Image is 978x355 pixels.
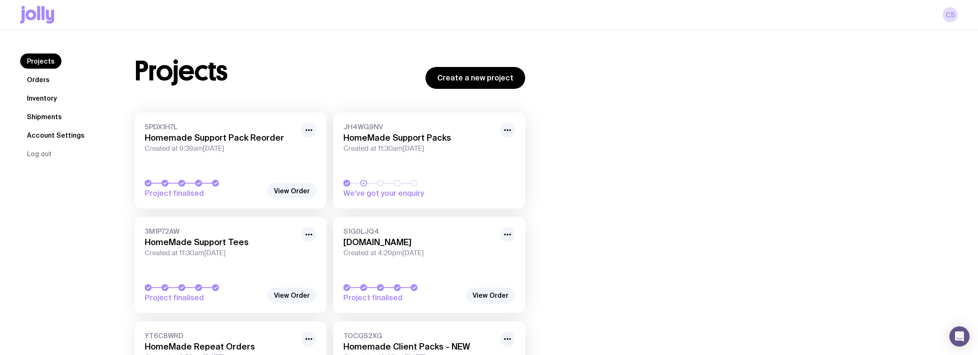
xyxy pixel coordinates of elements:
span: We’ve got your enquiry [343,188,461,198]
a: CS [943,7,958,22]
a: Shipments [20,109,69,124]
span: S1G0LJQ4 [343,227,495,235]
a: 5PDX1H7LHomemade Support Pack ReorderCreated at 9:39am[DATE]Project finalised [135,112,327,208]
a: Account Settings [20,128,91,143]
h3: Homemade Support Pack Reorder [145,133,296,143]
a: View Order [267,288,316,303]
span: Created at 9:39am[DATE] [145,144,296,153]
a: Orders [20,72,56,87]
h3: HomeMade Support Packs [343,133,495,143]
h1: Projects [135,58,228,85]
h3: Homemade Client Packs - NEW [343,342,495,352]
button: Log out [20,146,58,161]
a: 3M1P72AWHomeMade Support TeesCreated at 11:30am[DATE]Project finalised [135,217,327,313]
span: Project finalised [145,188,263,198]
a: Projects [20,53,61,69]
h3: HomeMade Repeat Orders [145,342,296,352]
span: Project finalised [343,293,461,303]
a: JH4WG9NVHomeMade Support PacksCreated at 11:30am[DATE]We’ve got your enquiry [333,112,525,208]
a: Create a new project [425,67,525,89]
span: Created at 11:30am[DATE] [343,144,495,153]
span: TOCQS2XG [343,331,495,340]
h3: [DOMAIN_NAME] [343,237,495,247]
span: Created at 4:20pm[DATE] [343,249,495,257]
span: YT6C8WRD [145,331,296,340]
a: Inventory [20,91,64,106]
div: Open Intercom Messenger [949,326,970,347]
span: JH4WG9NV [343,123,495,131]
a: S1G0LJQ4[DOMAIN_NAME]Created at 4:20pm[DATE]Project finalised [333,217,525,313]
span: 5PDX1H7L [145,123,296,131]
span: 3M1P72AW [145,227,296,235]
a: View Order [267,183,316,198]
a: View Order [466,288,515,303]
span: Project finalised [145,293,263,303]
span: Created at 11:30am[DATE] [145,249,296,257]
h3: HomeMade Support Tees [145,237,296,247]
